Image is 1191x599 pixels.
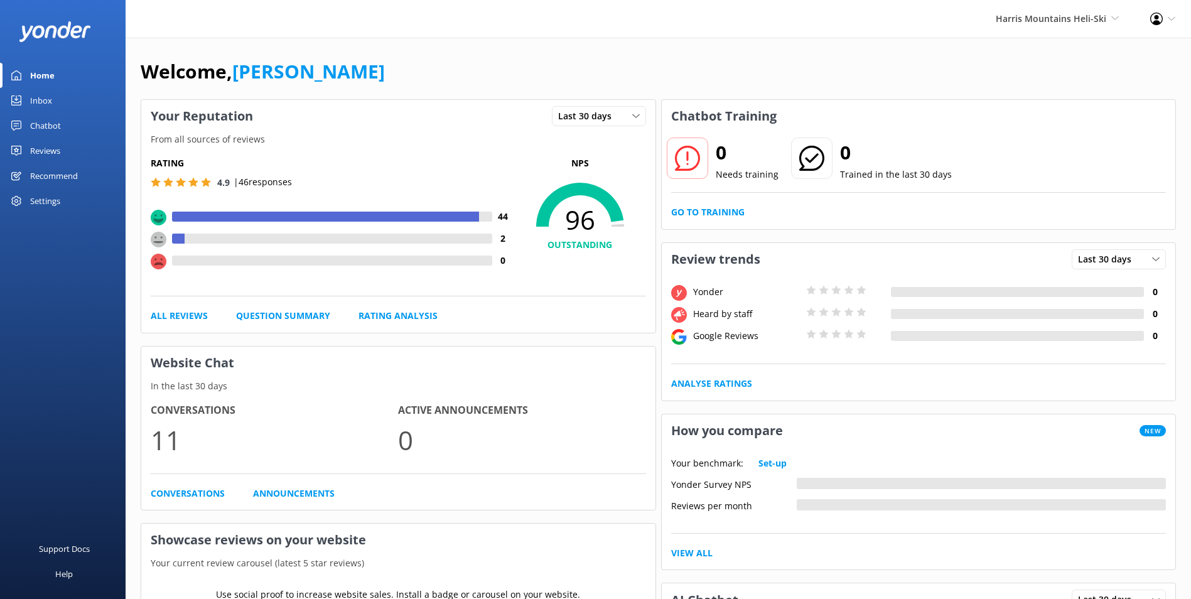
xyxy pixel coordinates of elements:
h4: 0 [1144,329,1166,343]
h2: 0 [840,138,952,168]
a: [PERSON_NAME] [232,58,385,84]
h3: How you compare [662,414,792,447]
div: Recommend [30,163,78,188]
a: All Reviews [151,309,208,323]
div: Reviews per month [671,499,797,510]
h4: 2 [492,232,514,246]
p: Needs training [716,168,779,181]
div: Help [55,561,73,586]
div: Home [30,63,55,88]
a: Go to Training [671,205,745,219]
div: Heard by staff [690,307,803,321]
div: Yonder Survey NPS [671,478,797,489]
h1: Welcome, [141,57,385,87]
span: Harris Mountains Heli-Ski [996,13,1106,24]
h4: 44 [492,210,514,224]
div: Inbox [30,88,52,113]
p: From all sources of reviews [141,132,655,146]
p: Your current review carousel (latest 5 star reviews) [141,556,655,570]
span: Last 30 days [1078,252,1139,266]
a: Question Summary [236,309,330,323]
div: Support Docs [39,536,90,561]
h5: Rating [151,156,514,170]
a: Conversations [151,487,225,500]
h3: Your Reputation [141,100,262,132]
h4: 0 [1144,307,1166,321]
div: Reviews [30,138,60,163]
h3: Chatbot Training [662,100,786,132]
p: | 46 responses [234,175,292,189]
p: NPS [514,156,646,170]
h3: Website Chat [141,347,655,379]
p: Your benchmark: [671,456,743,470]
p: 0 [398,419,645,461]
h3: Showcase reviews on your website [141,524,655,556]
p: In the last 30 days [141,379,655,393]
span: 96 [514,204,646,235]
img: yonder-white-logo.png [19,21,91,42]
a: View All [671,546,713,560]
h2: 0 [716,138,779,168]
span: 4.9 [217,176,230,188]
a: Announcements [253,487,335,500]
a: Analyse Ratings [671,377,752,391]
div: Yonder [690,285,803,299]
a: Rating Analysis [358,309,438,323]
h3: Review trends [662,243,770,276]
h4: Conversations [151,402,398,419]
div: Google Reviews [690,329,803,343]
div: Chatbot [30,113,61,138]
h4: 0 [492,254,514,267]
span: Last 30 days [558,109,619,123]
h4: 0 [1144,285,1166,299]
h4: OUTSTANDING [514,238,646,252]
h4: Active Announcements [398,402,645,419]
div: Settings [30,188,60,213]
p: 11 [151,419,398,461]
a: Set-up [758,456,787,470]
span: New [1140,425,1166,436]
p: Trained in the last 30 days [840,168,952,181]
